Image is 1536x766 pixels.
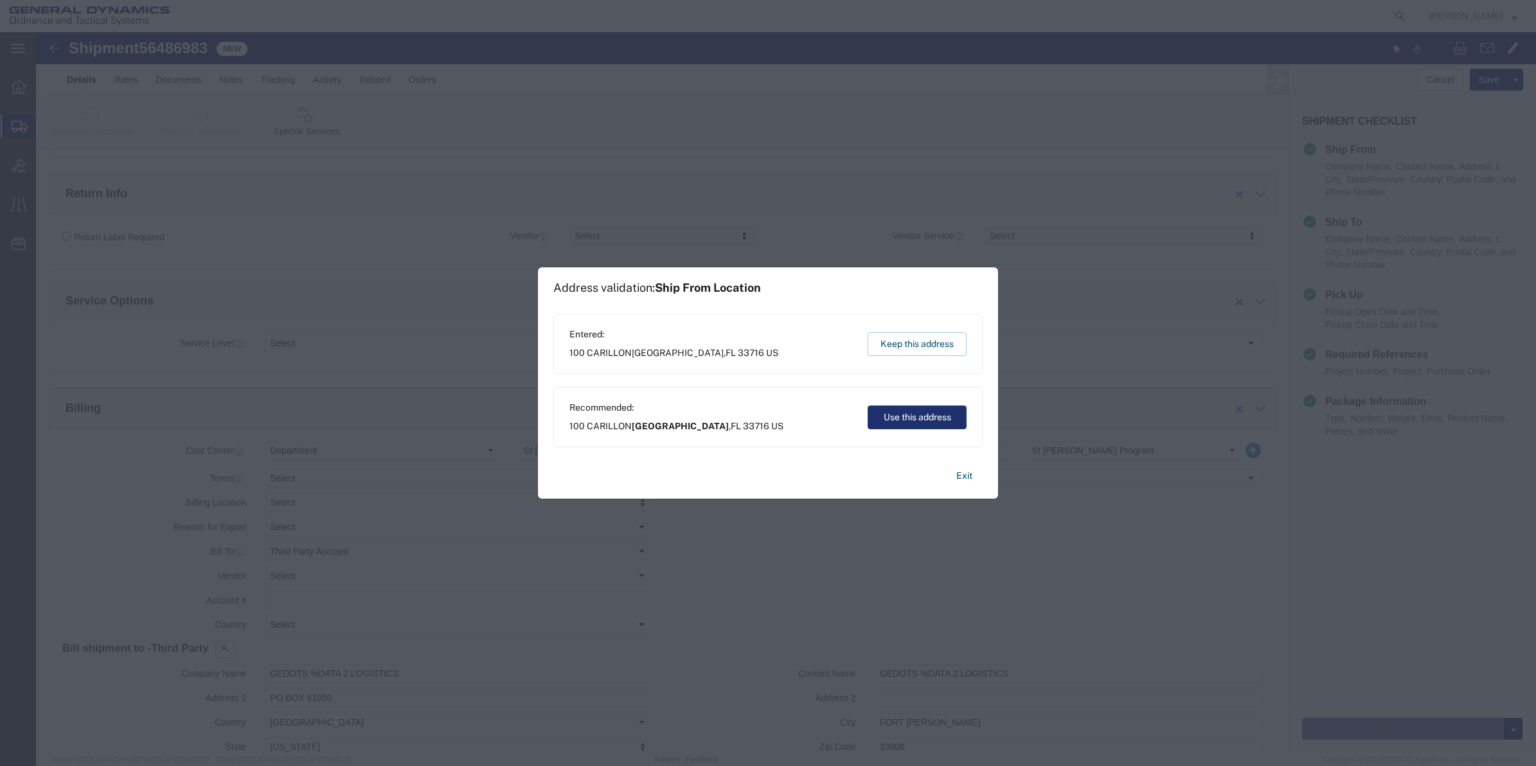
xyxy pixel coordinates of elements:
span: 33716 [743,421,769,431]
span: Entered: [569,328,778,341]
span: [GEOGRAPHIC_DATA] [632,421,729,431]
button: Keep this address [868,332,967,356]
h1: Address validation: [553,281,761,295]
span: Ship From Location [655,281,761,294]
span: 33716 [738,348,764,358]
span: FL [731,421,741,431]
span: 100 CARILLON , [569,346,778,360]
span: [GEOGRAPHIC_DATA] [632,348,724,358]
span: FL [726,348,736,358]
button: Use this address [868,405,967,429]
button: Exit [946,465,983,487]
span: Recommended: [569,401,783,414]
span: US [766,348,778,358]
span: US [771,421,783,431]
span: 100 CARILLON , [569,420,783,433]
